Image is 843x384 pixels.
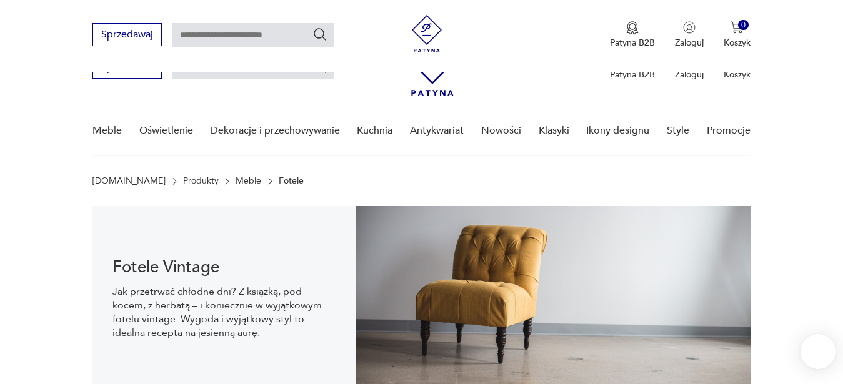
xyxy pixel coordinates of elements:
[112,285,336,340] p: Jak przetrwać chłodne dni? Z książką, pod kocem, z herbatą – i koniecznie w wyjątkowym fotelu vin...
[610,69,655,81] p: Patyna B2B
[410,107,464,155] a: Antykwariat
[675,21,704,49] button: Zaloguj
[211,107,340,155] a: Dekoracje i przechowywanie
[92,107,122,155] a: Meble
[357,107,392,155] a: Kuchnia
[183,176,219,186] a: Produkty
[707,107,751,155] a: Promocje
[408,15,446,52] img: Patyna - sklep z meblami i dekoracjami vintage
[801,334,836,369] iframe: Smartsupp widget button
[738,20,749,31] div: 0
[92,176,166,186] a: [DOMAIN_NAME]
[539,107,569,155] a: Klasyki
[236,176,261,186] a: Meble
[724,21,751,49] button: 0Koszyk
[610,21,655,49] a: Ikona medaluPatyna B2B
[92,23,162,46] button: Sprzedawaj
[724,37,751,49] p: Koszyk
[92,64,162,72] a: Sprzedawaj
[92,31,162,40] a: Sprzedawaj
[724,69,751,81] p: Koszyk
[279,176,304,186] p: Fotele
[586,107,649,155] a: Ikony designu
[139,107,193,155] a: Oświetlenie
[667,107,689,155] a: Style
[312,27,327,42] button: Szukaj
[610,21,655,49] button: Patyna B2B
[610,37,655,49] p: Patyna B2B
[626,21,639,35] img: Ikona medalu
[112,260,336,275] h1: Fotele Vintage
[675,69,704,81] p: Zaloguj
[675,37,704,49] p: Zaloguj
[683,21,696,34] img: Ikonka użytkownika
[731,21,743,34] img: Ikona koszyka
[481,107,521,155] a: Nowości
